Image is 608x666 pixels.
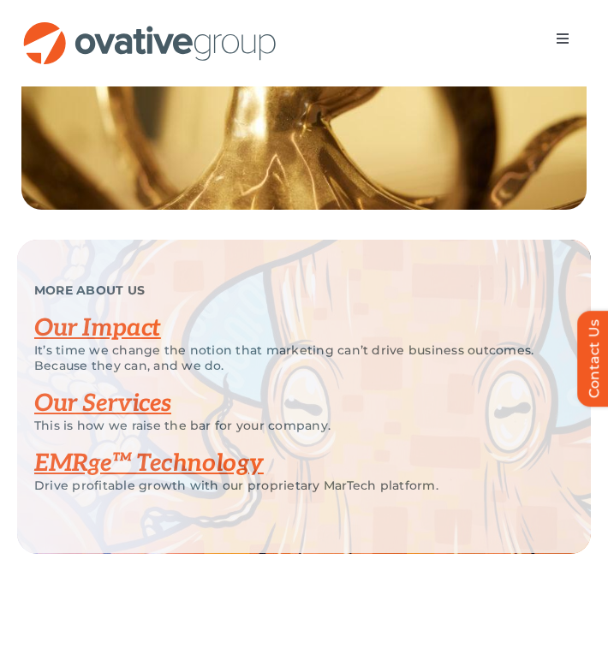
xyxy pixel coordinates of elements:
p: MORE ABOUT US [34,282,548,298]
a: Our Services [34,389,171,418]
p: It’s time we change the notion that marketing can’t drive business outcomes. Because they can, an... [34,342,548,373]
a: OG_Full_horizontal_RGB [21,20,278,36]
a: Our Impact [34,314,161,342]
p: Drive profitable growth with our proprietary MarTech platform. [34,478,548,493]
nav: Menu [539,21,587,56]
p: This is how we raise the bar for your company. [34,418,548,433]
a: EMRge™ Technology [34,449,264,478]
